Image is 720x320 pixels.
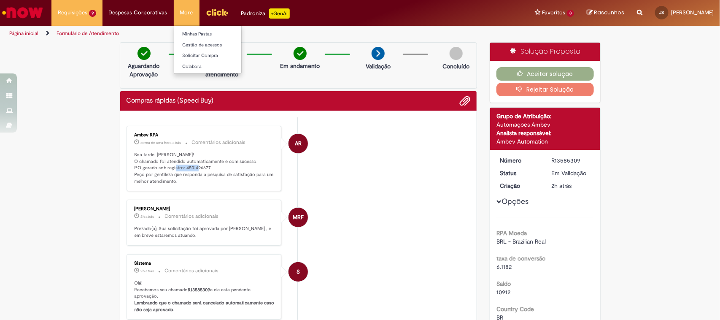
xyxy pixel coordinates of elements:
img: arrow-next.png [372,47,385,60]
time: 01/10/2025 11:12:11 [552,182,572,190]
span: More [180,8,193,17]
img: click_logo_yellow_360x200.png [206,6,229,19]
span: 10912 [496,288,510,296]
div: Em Validação [552,169,591,177]
p: Boa tarde, [PERSON_NAME]! O chamado foi atendido automaticamente e com sucesso. P.O gerado sob re... [135,152,275,185]
b: Lembrando que o chamado será cancelado automaticamente caso não seja aprovado. [135,300,276,313]
p: Prezado(a), Sua solicitação foi aprovada por [PERSON_NAME] , e em breve estaremos atuando. [135,225,275,239]
span: Requisições [58,8,87,17]
a: Minhas Pastas [174,30,267,39]
span: Rascunhos [594,8,624,16]
a: Rascunhos [587,9,624,17]
img: check-circle-green.png [294,47,307,60]
div: Analista responsável: [496,129,594,137]
img: check-circle-green.png [138,47,151,60]
dt: Número [493,156,545,165]
ul: More [174,25,242,74]
a: Gestão de acessos [174,41,267,50]
a: Formulário de Atendimento [57,30,119,37]
span: 2h atrás [552,182,572,190]
small: Comentários adicionais [165,267,219,274]
span: Despesas Corporativas [109,8,167,17]
time: 01/10/2025 11:15:39 [141,214,154,219]
span: 2h atrás [141,268,154,274]
small: Comentários adicionais [165,213,219,220]
img: img-circle-grey.png [450,47,463,60]
button: Rejeitar Solução [496,83,594,96]
span: Favoritos [542,8,565,17]
dt: Criação [493,182,545,190]
span: AR [295,133,302,154]
div: Ambev Automation [496,137,594,146]
div: Solução Proposta [490,43,600,61]
div: 01/10/2025 11:12:11 [552,182,591,190]
div: [PERSON_NAME] [135,206,275,212]
small: Comentários adicionais [192,139,246,146]
p: Aguardando Aprovação [124,62,164,79]
span: MRF [293,207,304,228]
a: Colabora [174,62,267,71]
span: JS [660,10,664,15]
span: [PERSON_NAME] [671,9,714,16]
span: cerca de uma hora atrás [141,140,181,145]
div: Marcus Roberto Ferreira [289,208,308,227]
b: Saldo [496,280,511,287]
ul: Trilhas de página [6,26,474,41]
a: Página inicial [9,30,38,37]
button: Aceitar solução [496,67,594,81]
span: S [297,262,300,282]
a: Solicitar Compra [174,51,267,60]
span: 6.1182 [496,263,512,271]
span: 9 [89,10,96,17]
div: Ambev RPA [135,133,275,138]
div: Sistema [135,261,275,266]
img: ServiceNow [1,4,44,21]
dt: Status [493,169,545,177]
time: 01/10/2025 11:12:24 [141,268,154,274]
b: R13585309 [188,287,210,293]
p: Validação [366,62,391,71]
div: Ambev RPA [289,134,308,153]
div: R13585309 [552,156,591,165]
b: RPA Moeda [496,229,527,237]
p: Em andamento [280,62,320,70]
div: System [289,262,308,282]
p: +GenAi [269,8,290,19]
span: BRL - Brazilian Real [496,238,546,245]
button: Adicionar anexos [459,95,470,106]
b: Country Code [496,305,534,313]
time: 01/10/2025 12:39:59 [141,140,181,145]
div: Grupo de Atribuição: [496,112,594,120]
span: 2h atrás [141,214,154,219]
p: Olá! Recebemos seu chamado e ele esta pendente aprovação. [135,280,275,313]
p: Concluído [442,62,469,71]
div: Automações Ambev [496,120,594,129]
span: 8 [567,10,574,17]
h2: Compras rápidas (Speed Buy) Histórico de tíquete [127,97,214,105]
div: Padroniza [241,8,290,19]
b: taxa de conversão [496,255,545,262]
